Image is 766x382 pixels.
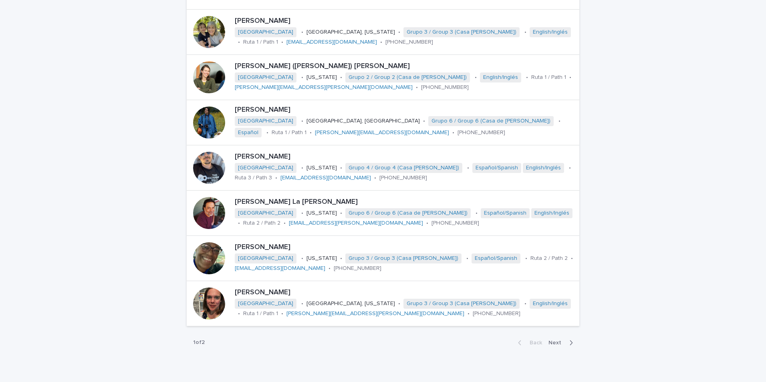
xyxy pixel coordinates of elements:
[243,220,280,227] p: Ruta 2 / Path 2
[534,210,569,217] a: English/Inglés
[238,220,240,227] p: •
[306,165,337,171] p: [US_STATE]
[407,300,516,307] a: Grupo 3 / Group 3 (Casa [PERSON_NAME])
[238,39,240,46] p: •
[235,288,576,297] p: [PERSON_NAME]
[380,39,382,46] p: •
[558,118,560,125] p: •
[349,74,467,81] a: Grupo 2 / Group 2 (Casa de [PERSON_NAME])
[301,165,303,171] p: •
[238,165,293,171] a: [GEOGRAPHIC_DATA]
[187,145,579,191] a: [PERSON_NAME][GEOGRAPHIC_DATA] •[US_STATE]•Grupo 4 / Group 4 (Casa [PERSON_NAME]) •Español/Spanis...
[235,106,576,115] p: [PERSON_NAME]
[476,210,478,217] p: •
[310,129,312,136] p: •
[512,339,545,346] button: Back
[235,153,576,161] p: [PERSON_NAME]
[306,300,395,307] p: [GEOGRAPHIC_DATA], [US_STATE]
[306,118,420,125] p: [GEOGRAPHIC_DATA], [GEOGRAPHIC_DATA]
[286,39,377,45] a: [EMAIL_ADDRESS][DOMAIN_NAME]
[187,191,579,236] a: [PERSON_NAME] La [PERSON_NAME][GEOGRAPHIC_DATA] •[US_STATE]•Grupo 6 / Group 6 (Casa de [PERSON_NA...
[473,311,520,316] a: [PHONE_NUMBER]
[235,198,576,207] p: [PERSON_NAME] La [PERSON_NAME]
[548,340,566,346] span: Next
[349,210,468,217] a: Grupo 6 / Group 6 (Casa de [PERSON_NAME])
[281,310,283,317] p: •
[301,300,303,307] p: •
[281,39,283,46] p: •
[398,300,400,307] p: •
[340,210,342,217] p: •
[238,210,293,217] a: [GEOGRAPHIC_DATA]
[349,255,458,262] a: Grupo 3 / Group 3 (Casa [PERSON_NAME])
[530,255,568,262] p: Ruta 2 / Path 2
[398,29,400,36] p: •
[525,340,542,346] span: Back
[340,255,342,262] p: •
[243,310,278,317] p: Ruta 1 / Path 1
[407,29,516,36] a: Grupo 3 / Group 3 (Casa [PERSON_NAME])
[475,74,477,81] p: •
[431,118,550,125] a: Grupo 6 / Group 6 (Casa de [PERSON_NAME])
[306,74,337,81] p: [US_STATE]
[235,62,576,71] p: [PERSON_NAME] ([PERSON_NAME]) [PERSON_NAME]
[238,300,293,307] a: [GEOGRAPHIC_DATA]
[301,255,303,262] p: •
[235,84,413,90] a: [PERSON_NAME][EMAIL_ADDRESS][PERSON_NAME][DOMAIN_NAME]
[533,29,568,36] a: English/Inglés
[525,255,527,262] p: •
[524,29,526,36] p: •
[306,210,337,217] p: [US_STATE]
[306,29,395,36] p: [GEOGRAPHIC_DATA], [US_STATE]
[423,118,425,125] p: •
[483,74,518,81] a: English/Inglés
[272,129,306,136] p: Ruta 1 / Path 1
[431,220,479,226] a: [PHONE_NUMBER]
[569,74,571,81] p: •
[379,175,427,181] a: [PHONE_NUMBER]
[301,210,303,217] p: •
[289,220,423,226] a: [EMAIL_ADDRESS][PERSON_NAME][DOMAIN_NAME]
[533,300,568,307] a: English/Inglés
[421,84,469,90] a: [PHONE_NUMBER]
[187,55,579,100] a: [PERSON_NAME] ([PERSON_NAME]) [PERSON_NAME][GEOGRAPHIC_DATA] •[US_STATE]•Grupo 2 / Group 2 (Casa ...
[238,129,258,136] a: Español
[374,175,376,181] p: •
[475,255,517,262] a: Español/Spanish
[301,29,303,36] p: •
[531,74,566,81] p: Ruta 1 / Path 1
[452,129,454,136] p: •
[301,74,303,81] p: •
[238,29,293,36] a: [GEOGRAPHIC_DATA]
[235,175,272,181] p: Ruta 3 / Path 3
[349,165,459,171] a: Grupo 4 / Group 4 (Casa [PERSON_NAME])
[238,310,240,317] p: •
[569,165,571,171] p: •
[243,39,278,46] p: Ruta 1 / Path 1
[235,17,576,26] p: [PERSON_NAME]
[476,165,518,171] a: Español/Spanish
[526,74,528,81] p: •
[340,74,342,81] p: •
[187,10,579,55] a: [PERSON_NAME][GEOGRAPHIC_DATA] •[GEOGRAPHIC_DATA], [US_STATE]•Grupo 3 / Group 3 (Casa [PERSON_NAM...
[416,84,418,91] p: •
[468,310,470,317] p: •
[187,236,579,281] a: [PERSON_NAME][GEOGRAPHIC_DATA] •[US_STATE]•Grupo 3 / Group 3 (Casa [PERSON_NAME]) •Español/Spanis...
[571,255,573,262] p: •
[301,118,303,125] p: •
[284,220,286,227] p: •
[315,130,449,135] a: [PERSON_NAME][EMAIL_ADDRESS][DOMAIN_NAME]
[484,210,526,217] a: Español/Spanish
[329,265,331,272] p: •
[280,175,371,181] a: [EMAIL_ADDRESS][DOMAIN_NAME]
[426,220,428,227] p: •
[545,339,579,346] button: Next
[467,165,469,171] p: •
[340,165,342,171] p: •
[238,118,293,125] a: [GEOGRAPHIC_DATA]
[334,265,381,271] a: [PHONE_NUMBER]
[187,100,579,145] a: [PERSON_NAME][GEOGRAPHIC_DATA] •[GEOGRAPHIC_DATA], [GEOGRAPHIC_DATA]•Grupo 6 / Group 6 (Casa de [...
[275,175,277,181] p: •
[266,129,268,136] p: •
[238,255,293,262] a: [GEOGRAPHIC_DATA]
